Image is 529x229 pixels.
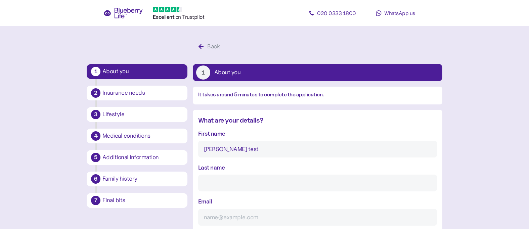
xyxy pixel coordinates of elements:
[193,40,227,54] button: Back
[91,88,100,98] div: 2
[102,68,183,75] div: About you
[384,10,415,16] span: WhatsApp us
[87,150,187,165] button: 5Additional information
[198,163,225,172] label: Last name
[102,133,183,139] div: Medical conditions
[198,197,212,206] label: Email
[102,90,183,96] div: Insurance needs
[196,65,210,80] div: 1
[91,131,100,141] div: 4
[87,129,187,143] button: 4Medical conditions
[91,153,100,162] div: 5
[198,91,437,99] div: It takes around 5 minutes to complete the application.
[102,176,183,182] div: Family history
[87,64,187,79] button: 1About you
[207,42,220,51] div: Back
[214,70,241,76] div: About you
[153,14,175,20] span: Excellent ️
[91,196,100,205] div: 7
[365,6,426,20] a: WhatsApp us
[102,111,183,118] div: Lifestyle
[87,86,187,100] button: 2Insurance needs
[198,115,437,126] div: What are your details?
[91,174,100,184] div: 6
[87,172,187,186] button: 6Family history
[317,10,356,16] span: 020 0333 1800
[102,197,183,203] div: Final bits
[91,110,100,119] div: 3
[198,209,437,226] input: name@example.com
[87,107,187,122] button: 3Lifestyle
[302,6,363,20] a: 020 0333 1800
[91,67,100,76] div: 1
[198,129,225,138] label: First name
[193,64,442,81] button: 1About you
[87,193,187,208] button: 7Final bits
[102,154,183,161] div: Additional information
[175,13,205,20] span: on Trustpilot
